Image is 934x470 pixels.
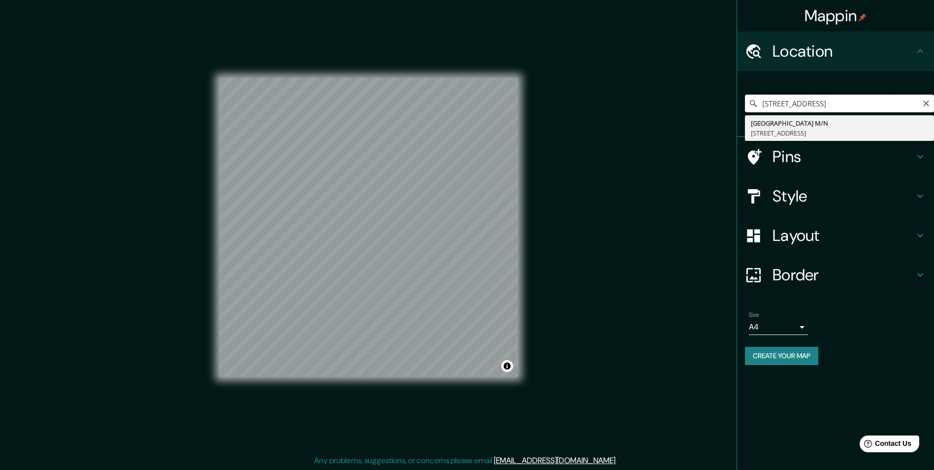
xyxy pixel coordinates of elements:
a: [EMAIL_ADDRESS][DOMAIN_NAME] [494,455,615,466]
div: Border [737,255,934,295]
div: A4 [749,319,808,335]
h4: Layout [773,226,914,245]
div: . [618,455,620,467]
label: Size [749,311,759,319]
h4: Mappin [805,6,867,26]
button: Clear [922,98,930,107]
div: Layout [737,216,934,255]
div: Location [737,32,934,71]
img: pin-icon.png [859,13,867,21]
div: Style [737,176,934,216]
button: Toggle attribution [501,360,513,372]
canvas: Map [219,78,518,377]
div: [STREET_ADDRESS] [751,128,928,138]
p: Any problems, suggestions, or concerns please email . [314,455,617,467]
h4: Style [773,186,914,206]
iframe: Help widget launcher [846,432,923,459]
div: [GEOGRAPHIC_DATA] M/N [751,118,928,128]
div: . [617,455,618,467]
h4: Location [773,41,914,61]
h4: Border [773,265,914,285]
h4: Pins [773,147,914,167]
button: Create your map [745,347,818,365]
div: Pins [737,137,934,176]
input: Pick your city or area [745,95,934,112]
